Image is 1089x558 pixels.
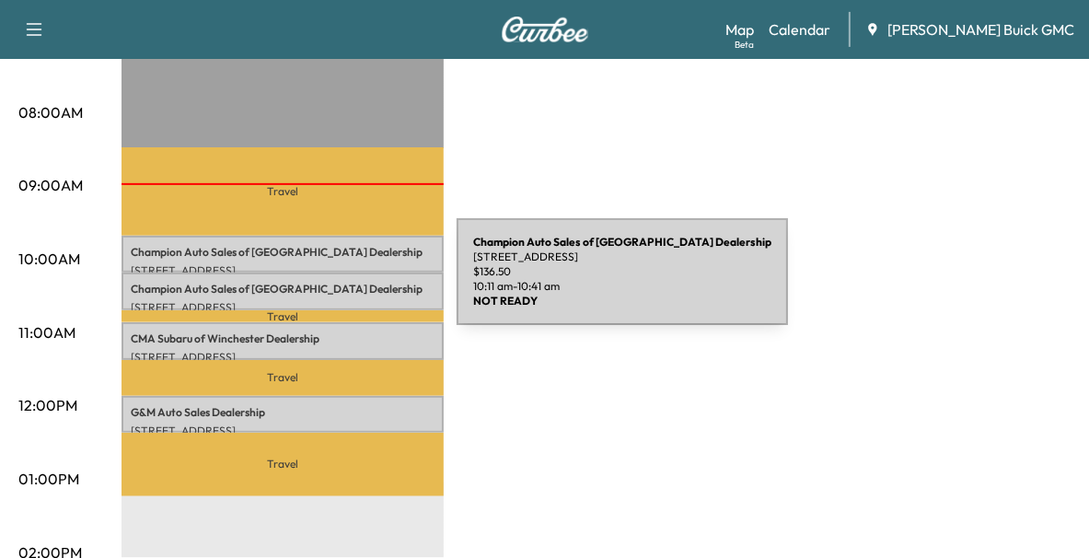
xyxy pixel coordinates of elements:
p: Travel [122,147,444,236]
p: Champion Auto Sales of [GEOGRAPHIC_DATA] Dealership [131,245,434,260]
p: 09:00AM [18,174,83,196]
div: Beta [735,38,754,52]
p: Champion Auto Sales of [GEOGRAPHIC_DATA] Dealership [131,282,434,296]
span: [PERSON_NAME] Buick GMC [887,18,1074,41]
p: Travel [122,433,444,496]
p: 12:00PM [18,394,77,416]
img: Curbee Logo [501,17,589,42]
a: Calendar [769,18,830,41]
p: CMA Subaru of Winchester Dealership [131,331,434,346]
p: G&M Auto Sales Dealership [131,405,434,420]
p: [STREET_ADDRESS] [131,350,434,365]
p: [STREET_ADDRESS] [131,300,434,315]
a: MapBeta [725,18,754,41]
p: [STREET_ADDRESS] [131,424,434,438]
p: Travel [122,360,444,396]
p: 01:00PM [18,468,79,490]
p: 11:00AM [18,321,75,343]
p: 10:00AM [18,248,80,270]
p: Travel [122,310,444,322]
p: [STREET_ADDRESS] [131,263,434,278]
p: 08:00AM [18,101,83,123]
